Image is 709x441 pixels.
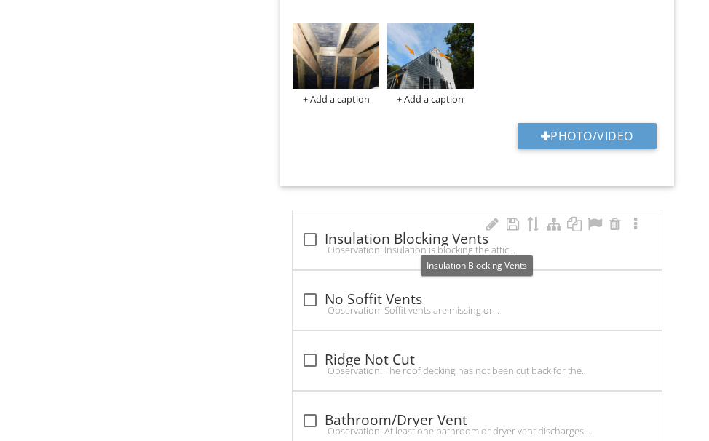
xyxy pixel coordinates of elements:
div: Observation: The roof decking has not been cut back for the ridge vent. The ridge vent is not abl... [301,365,653,376]
div: + Add a caption [293,93,379,105]
div: Observation: At least one bathroom or dryer vent discharges in the attic cavity.Recommendation: D... [301,425,653,437]
img: data [387,23,473,88]
button: Photo/Video [518,123,657,149]
img: data [293,23,379,88]
div: Observation: Soffit vents are missing or inadequate.Recommendation: Install a continuous soffit v... [301,304,653,316]
div: Observation: Insulation is blocking the attic ventilation.Recommendation: Baffles should be insta... [301,244,653,255]
div: + Add a caption [387,93,473,105]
